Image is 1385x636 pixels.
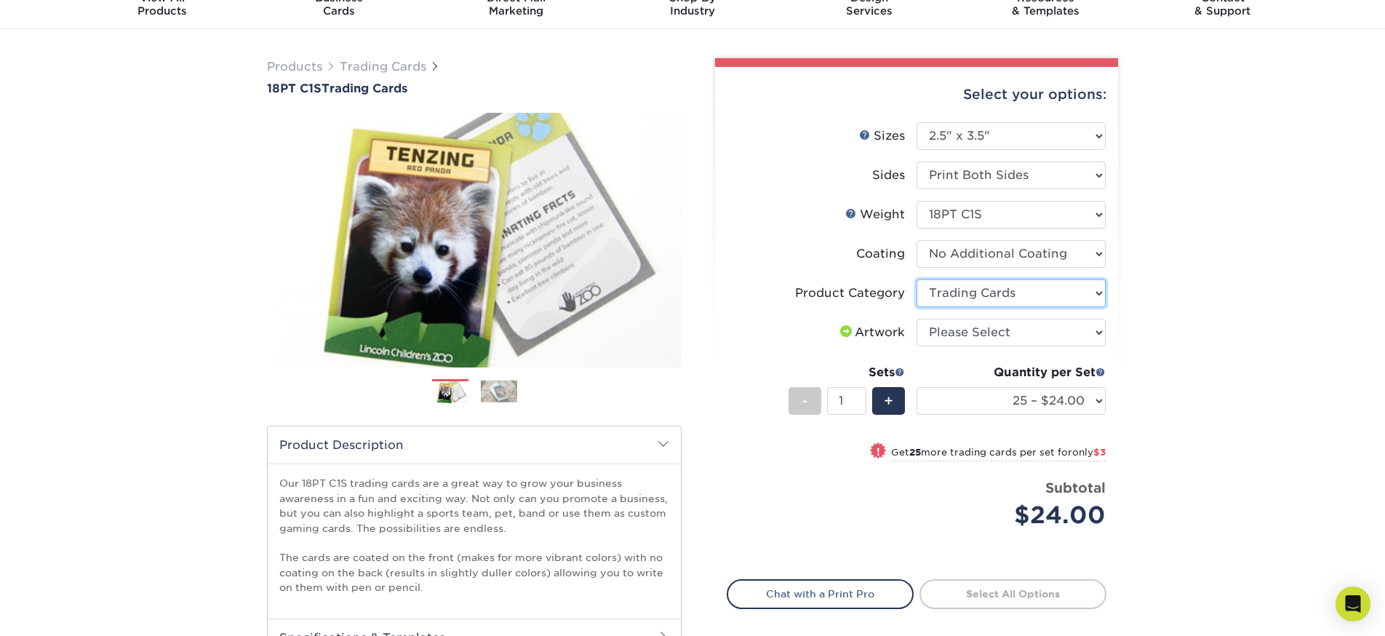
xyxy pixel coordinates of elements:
[1093,447,1106,458] span: $3
[267,60,322,73] a: Products
[927,498,1106,533] div: $24.00
[267,97,682,383] img: 18PT C1S 01
[268,426,681,464] h2: Product Description
[789,364,905,381] div: Sets
[481,380,517,402] img: Trading Cards 02
[4,592,124,631] iframe: Google Customer Reviews
[1072,447,1106,458] span: only
[872,167,905,184] div: Sides
[856,245,905,263] div: Coating
[267,82,682,95] a: 18PT C1STrading Cards
[432,380,468,405] img: Trading Cards 01
[845,206,905,223] div: Weight
[727,579,914,608] a: Chat with a Print Pro
[1336,587,1370,621] div: Open Intercom Messenger
[884,390,893,412] span: +
[340,60,426,73] a: Trading Cards
[267,82,322,95] span: 18PT C1S
[919,579,1106,608] a: Select All Options
[877,444,880,459] span: !
[267,82,682,95] h1: Trading Cards
[727,67,1106,122] div: Select your options:
[917,364,1106,381] div: Quantity per Set
[837,324,905,341] div: Artwork
[802,390,808,412] span: -
[1045,480,1106,496] strong: Subtotal
[279,476,669,595] p: Our 18PT C1S trading cards are a great way to grow your business awareness in a fun and exciting ...
[891,447,1106,461] small: Get more trading cards per set for
[795,285,905,302] div: Product Category
[859,127,905,145] div: Sizes
[909,447,921,458] strong: 25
